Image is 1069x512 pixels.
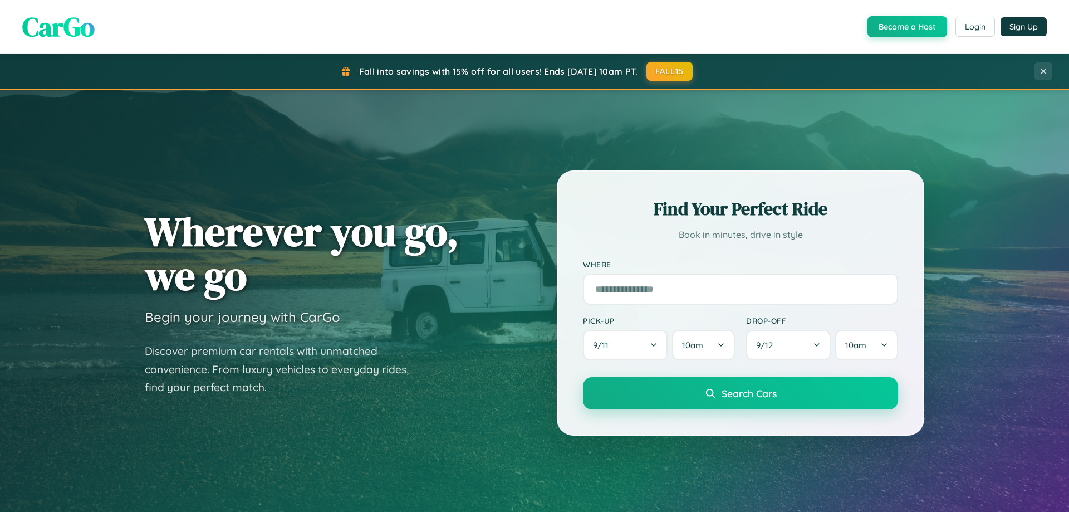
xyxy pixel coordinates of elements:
[682,340,703,350] span: 10am
[835,330,898,360] button: 10am
[583,197,898,221] h2: Find Your Perfect Ride
[646,62,693,81] button: FALL15
[583,377,898,409] button: Search Cars
[145,342,423,397] p: Discover premium car rentals with unmatched convenience. From luxury vehicles to everyday rides, ...
[746,316,898,325] label: Drop-off
[359,66,638,77] span: Fall into savings with 15% off for all users! Ends [DATE] 10am PT.
[672,330,735,360] button: 10am
[845,340,866,350] span: 10am
[583,227,898,243] p: Book in minutes, drive in style
[593,340,614,350] span: 9 / 11
[145,309,340,325] h3: Begin your journey with CarGo
[583,260,898,269] label: Where
[1001,17,1047,36] button: Sign Up
[756,340,778,350] span: 9 / 12
[145,209,459,298] h1: Wherever you go, we go
[722,387,777,399] span: Search Cars
[583,316,735,325] label: Pick-up
[22,8,95,45] span: CarGo
[746,330,831,360] button: 9/12
[867,16,947,37] button: Become a Host
[955,17,995,37] button: Login
[583,330,668,360] button: 9/11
